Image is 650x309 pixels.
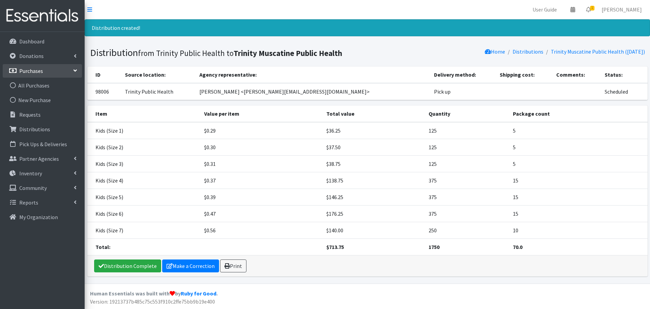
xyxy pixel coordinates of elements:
a: Distributions [513,48,543,55]
th: Shipping cost: [496,66,552,83]
td: Kids (Size 7) [87,222,200,238]
th: ID [87,66,121,83]
td: Kids (Size 1) [87,122,200,139]
strong: 70.0 [513,244,522,250]
td: 10 [509,222,648,238]
td: Scheduled [601,83,647,100]
th: Total value [322,105,425,122]
td: $36.25 [322,122,425,139]
td: 5 [509,155,648,172]
b: Trinity Muscatine Public Health [234,48,342,58]
a: Distributions [3,122,82,136]
td: $37.50 [322,139,425,155]
a: Ruby for Good [181,290,216,297]
th: Source location: [121,66,195,83]
td: 125 [425,139,509,155]
td: $0.39 [200,189,323,205]
td: 5 [509,139,648,155]
a: New Purchase [3,93,82,107]
td: $0.29 [200,122,323,139]
th: Item [87,105,200,122]
a: All Purchases [3,79,82,92]
a: User Guide [527,3,562,16]
a: Print [220,259,246,272]
td: 125 [425,155,509,172]
p: Purchases [19,67,43,74]
p: Distributions [19,126,50,133]
td: 250 [425,222,509,238]
a: 1 [581,3,596,16]
td: Kids (Size 4) [87,172,200,189]
a: Requests [3,108,82,121]
td: 15 [509,205,648,222]
p: Donations [19,53,44,59]
p: Pick Ups & Deliveries [19,141,67,148]
img: HumanEssentials [3,4,82,27]
small: from Trinity Public Health to [138,48,342,58]
td: $0.56 [200,222,323,238]
td: Kids (Size 6) [87,205,200,222]
a: Dashboard [3,35,82,48]
th: Package count [509,105,648,122]
a: Trinity Muscatine Public Health ([DATE]) [551,48,645,55]
th: Quantity [425,105,509,122]
th: Agency representative: [195,66,430,83]
td: 15 [509,189,648,205]
span: 1 [590,6,594,11]
p: Requests [19,111,41,118]
strong: Human Essentials was built with by . [90,290,218,297]
p: Reports [19,199,38,206]
td: $0.30 [200,139,323,155]
td: $0.31 [200,155,323,172]
td: 375 [425,172,509,189]
div: Distribution created! [85,19,650,36]
td: Kids (Size 5) [87,189,200,205]
p: Partner Agencies [19,155,59,162]
td: 5 [509,122,648,139]
td: [PERSON_NAME] <[PERSON_NAME][EMAIL_ADDRESS][DOMAIN_NAME]> [195,83,430,100]
th: Value per item [200,105,323,122]
td: $0.37 [200,172,323,189]
td: 98006 [87,83,121,100]
a: Community [3,181,82,195]
a: Inventory [3,167,82,180]
a: Distribution Complete [94,259,161,272]
th: Delivery method: [430,66,496,83]
strong: 1750 [429,244,439,250]
p: Inventory [19,170,42,177]
td: Pick up [430,83,496,100]
a: Pick Ups & Deliveries [3,137,82,151]
a: Home [485,48,505,55]
span: Version: 19213737b485c75c553f910c2ffe75bb9b19e400 [90,298,215,305]
a: Purchases [3,64,82,78]
th: Comments: [552,66,601,83]
td: $38.75 [322,155,425,172]
td: Kids (Size 3) [87,155,200,172]
a: Make a Correction [162,259,219,272]
td: $140.00 [322,222,425,238]
td: 125 [425,122,509,139]
td: 375 [425,205,509,222]
a: [PERSON_NAME] [596,3,647,16]
td: $0.47 [200,205,323,222]
td: $146.25 [322,189,425,205]
p: Dashboard [19,38,44,45]
strong: Total: [95,244,110,250]
td: 375 [425,189,509,205]
td: Trinity Public Health [121,83,195,100]
p: Community [19,185,47,191]
p: My Organization [19,214,58,220]
td: $138.75 [322,172,425,189]
a: Donations [3,49,82,63]
a: My Organization [3,210,82,224]
td: 15 [509,172,648,189]
h1: Distribution [90,47,365,59]
strong: $713.75 [326,244,344,250]
td: $176.25 [322,205,425,222]
a: Partner Agencies [3,152,82,166]
th: Status: [601,66,647,83]
a: Reports [3,196,82,209]
td: Kids (Size 2) [87,139,200,155]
